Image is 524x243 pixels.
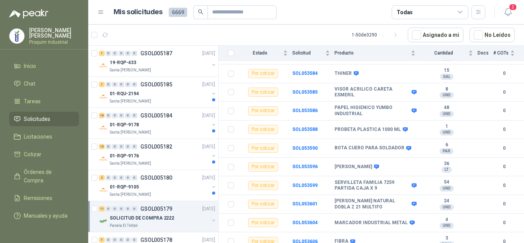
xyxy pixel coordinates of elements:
b: 8 [420,86,473,93]
div: 0 [112,206,118,212]
img: Company Logo [99,185,108,195]
p: Panela El Trébol [110,223,138,229]
div: 0 [125,175,131,180]
p: [DATE] [202,112,215,119]
th: Solicitud [292,46,335,61]
div: 0 [119,206,124,212]
span: Cotizar [24,150,41,159]
a: Licitaciones [9,129,79,144]
b: SOL053584 [292,71,318,76]
span: Inicio [24,62,36,70]
th: Docs [478,46,493,61]
b: MARCADOR INDUSTRIAL METAL [335,220,408,226]
p: 01-RQP-9105 [110,183,139,191]
div: 0 [119,113,124,118]
b: 15 [420,68,473,74]
b: [PERSON_NAME] [335,164,372,170]
div: 0 [119,144,124,149]
b: 0 [493,163,515,170]
p: Proquim Industrial [29,40,79,45]
span: Estado [239,50,282,56]
span: Licitaciones [24,132,52,141]
img: Company Logo [99,123,108,132]
div: Por cotizar [248,106,278,116]
div: 1 - 50 de 3290 [352,29,402,41]
a: SOL053585 [292,89,318,95]
th: # COTs [493,46,524,61]
a: SOL053588 [292,127,318,132]
p: 01-RQP-9176 [110,152,139,160]
div: 11 [99,206,105,212]
b: 1 [420,124,473,130]
div: LT [442,167,452,173]
div: 0 [132,144,137,149]
div: 0 [105,237,111,243]
button: No Leídos [470,28,515,42]
span: Cantidad [420,50,467,56]
a: Solicitudes [9,112,79,126]
b: 0 [493,219,515,226]
div: 0 [112,82,118,87]
div: 7 [99,237,105,243]
p: Santa [PERSON_NAME] [110,98,151,104]
div: 0 [132,51,137,56]
div: 0 [112,237,118,243]
div: Por cotizar [248,181,278,190]
div: 0 [105,206,111,212]
b: SOL053599 [292,183,318,188]
b: SOL053586 [292,108,318,113]
div: 0 [132,237,137,243]
a: 1 0 0 0 0 0 GSOL005187[DATE] Company Logo19-RQP-433Santa [PERSON_NAME] [99,49,217,73]
div: UND [440,223,454,229]
b: SOL053590 [292,145,318,151]
b: PROBETA PLASTICA 1000 ML [335,127,401,133]
a: 11 0 0 0 0 0 GSOL005179[DATE] Company LogoSOLICITUD DE COMPRA 2222Panela El Trébol [99,204,217,229]
b: 6 [420,142,473,148]
span: Solicitud [292,50,324,56]
span: Solicitudes [24,115,50,123]
div: Por cotizar [248,162,278,172]
a: 1 0 0 0 0 0 GSOL005185[DATE] Company Logo01-RQU-2194Santa [PERSON_NAME] [99,80,217,104]
a: Manuales y ayuda [9,208,79,223]
b: 0 [493,182,515,189]
div: 0 [105,144,111,149]
span: Remisiones [24,194,52,202]
span: 6669 [169,8,187,17]
p: [DATE] [202,143,215,150]
div: UND [440,129,454,136]
div: 0 [125,51,131,56]
p: GSOL005187 [140,51,172,56]
h1: Mis solicitudes [114,7,163,18]
div: 1 [99,82,105,87]
b: 0 [493,89,515,96]
p: GSOL005185 [140,82,172,87]
div: 0 [119,237,124,243]
div: 0 [119,175,124,180]
div: 16 [99,113,105,118]
a: Órdenes de Compra [9,165,79,188]
b: 36 [420,161,473,167]
b: THINER [335,71,352,77]
p: Santa [PERSON_NAME] [110,160,151,167]
p: 01-RQP-9178 [110,121,139,129]
th: Producto [335,46,420,61]
div: 10 [99,144,105,149]
a: SOL053604 [292,220,318,225]
img: Company Logo [99,154,108,164]
b: 24 [420,198,473,204]
div: GAL [440,74,453,80]
div: 2 [99,175,105,180]
b: BOTA CUERO PARA SOLDADOR [335,145,404,151]
span: 2 [509,3,517,11]
div: 0 [125,206,131,212]
div: UND [440,92,454,98]
b: SOL053596 [292,164,318,169]
a: 10 0 0 0 0 0 GSOL005182[DATE] Company Logo01-RQP-9176Santa [PERSON_NAME] [99,142,217,167]
div: 0 [132,113,137,118]
span: # COTs [493,50,509,56]
span: Producto [335,50,409,56]
b: SERVILLETA FAMILIA 7259 PARTIDA CAJA X 9 [335,180,410,192]
p: [DATE] [202,174,215,182]
img: Company Logo [99,217,108,226]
